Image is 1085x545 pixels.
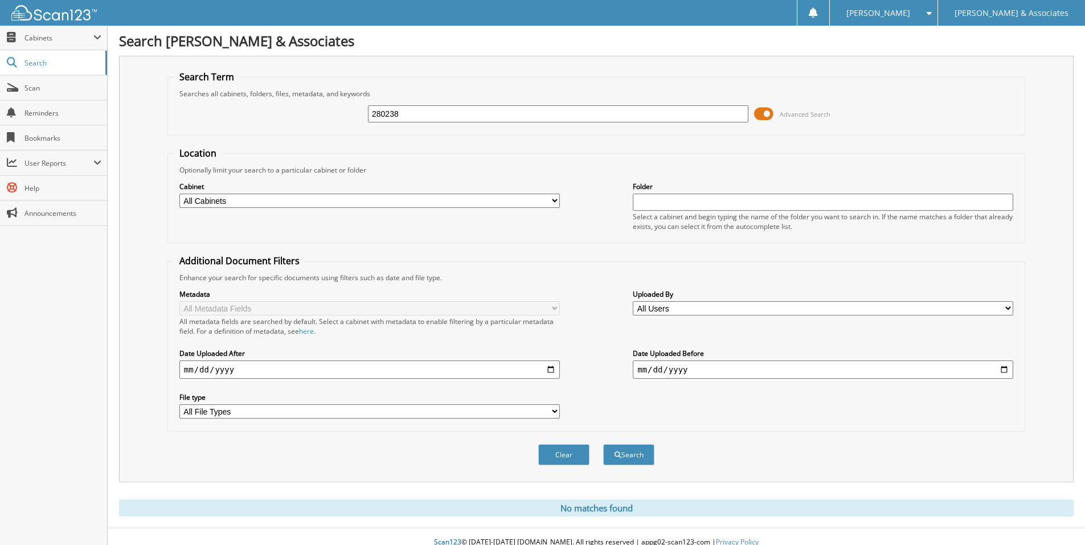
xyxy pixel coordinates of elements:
input: start [179,360,560,379]
span: Advanced Search [780,110,830,118]
a: here [299,326,314,336]
span: Reminders [24,108,101,118]
input: end [633,360,1013,379]
div: Select a cabinet and begin typing the name of the folder you want to search in. If the name match... [633,212,1013,231]
div: Searches all cabinets, folders, files, metadata, and keywords [174,89,1019,99]
div: Optionally limit your search to a particular cabinet or folder [174,165,1019,175]
h1: Search [PERSON_NAME] & Associates [119,31,1074,50]
label: Metadata [179,289,560,299]
label: Date Uploaded Before [633,349,1013,358]
span: Bookmarks [24,133,101,143]
legend: Search Term [174,71,240,83]
div: No matches found [119,499,1074,517]
span: Cabinets [24,33,93,43]
img: scan123-logo-white.svg [11,5,97,21]
label: Date Uploaded After [179,349,560,358]
legend: Location [174,147,222,159]
button: Search [603,444,654,465]
label: Cabinet [179,182,560,191]
button: Clear [538,444,589,465]
span: Scan [24,83,101,93]
legend: Additional Document Filters [174,255,305,267]
span: Help [24,183,101,193]
span: [PERSON_NAME] [846,10,910,17]
div: All metadata fields are searched by default. Select a cabinet with metadata to enable filtering b... [179,317,560,336]
span: Search [24,58,100,68]
label: Folder [633,182,1013,191]
span: Announcements [24,208,101,218]
span: [PERSON_NAME] & Associates [955,10,1068,17]
label: Uploaded By [633,289,1013,299]
label: File type [179,392,560,402]
div: Enhance your search for specific documents using filters such as date and file type. [174,273,1019,282]
span: User Reports [24,158,93,168]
